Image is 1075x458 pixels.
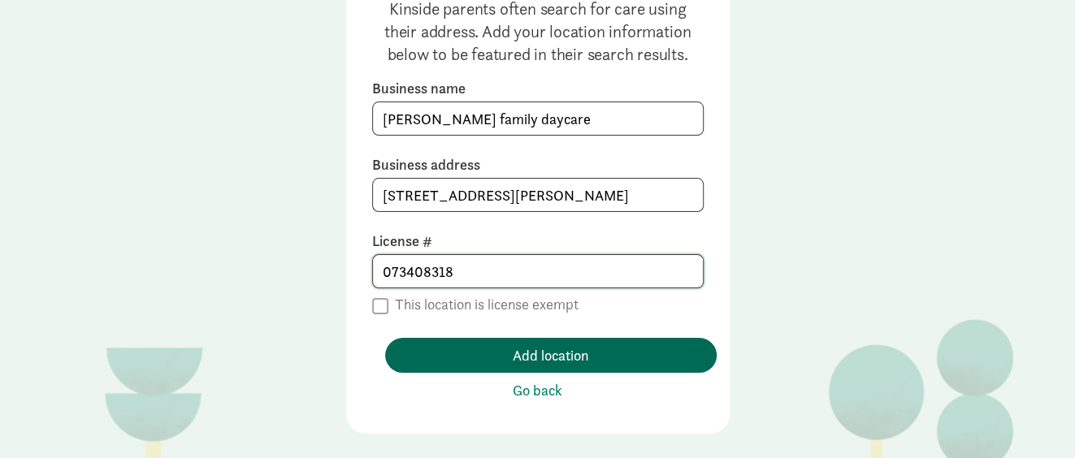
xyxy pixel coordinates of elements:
[513,379,562,401] span: Go back
[994,380,1075,458] iframe: Chat Widget
[372,379,704,401] button: Go back
[373,179,703,211] input: Enter a location
[513,344,589,366] span: Add location
[388,295,579,314] label: This location is license exempt
[372,231,704,251] label: License #
[372,155,704,175] label: Business address
[372,79,704,98] label: Business name
[385,338,717,373] button: Add location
